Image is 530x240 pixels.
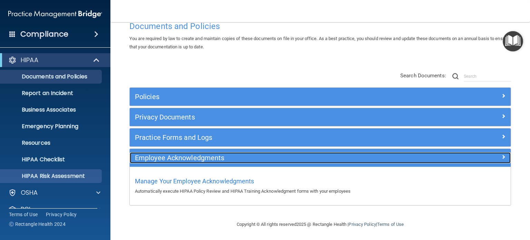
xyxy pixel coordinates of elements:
span: Ⓒ Rectangle Health 2024 [9,221,66,228]
p: HIPAA Risk Assessment [4,173,99,180]
p: Resources [4,140,99,146]
input: Search [464,71,511,81]
a: Privacy Policy [46,211,77,218]
span: Search Documents: [400,73,446,79]
a: Terms of Use [377,222,404,227]
p: HIPAA Checklist [4,156,99,163]
a: HIPAA [8,56,100,64]
a: PCI [8,205,100,213]
p: Automatically execute HIPAA Policy Review and HIPAA Training Acknowledgment forms with your emplo... [135,187,506,195]
h5: Practice Forms and Logs [135,134,410,141]
span: Manage Your Employee Acknowledgments [135,177,254,185]
iframe: Drift Widget Chat Controller [411,191,522,219]
a: OSHA [8,189,100,197]
h5: Privacy Documents [135,113,410,121]
p: Emergency Planning [4,123,99,130]
p: Report an Incident [4,90,99,97]
p: PCI [21,205,30,213]
h5: Employee Acknowledgments [135,154,410,162]
span: You are required by law to create and maintain copies of these documents on file in your office. ... [129,36,509,49]
img: PMB logo [8,7,102,21]
p: Documents and Policies [4,73,99,80]
div: Copyright © All rights reserved 2025 @ Rectangle Health | | [194,213,446,236]
img: ic-search.3b580494.png [452,73,459,79]
a: Employee Acknowledgments [135,152,506,163]
a: Policies [135,91,506,102]
a: Privacy Policy [349,222,376,227]
a: Terms of Use [9,211,38,218]
a: Privacy Documents [135,112,506,123]
button: Open Resource Center [503,31,523,51]
h4: Compliance [20,29,68,39]
p: OSHA [21,189,38,197]
a: Practice Forms and Logs [135,132,506,143]
h5: Policies [135,93,410,100]
h4: Documents and Policies [129,22,511,31]
p: HIPAA [21,56,38,64]
p: Business Associates [4,106,99,113]
a: Manage Your Employee Acknowledgments [135,179,254,184]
